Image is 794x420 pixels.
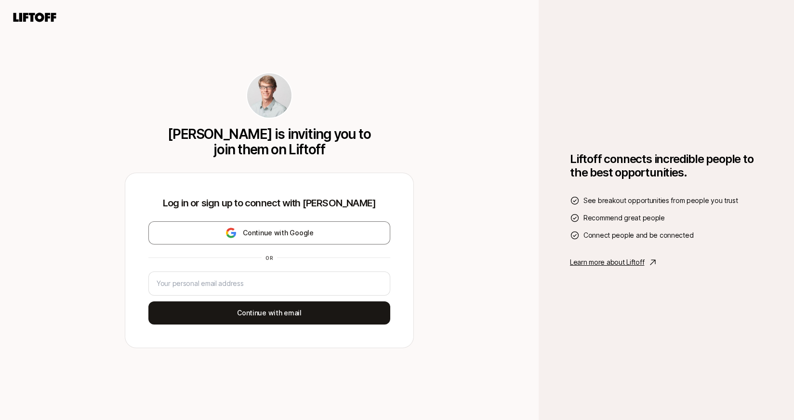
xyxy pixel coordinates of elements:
button: Continue with email [148,301,390,325]
a: Learn more about Liftoff [570,257,763,268]
h1: Liftoff connects incredible people to the best opportunities. [570,152,763,179]
img: a24d8b60_38b7_44bc_9459_9cd861be1c31.jfif [247,73,291,118]
div: or [262,254,277,262]
img: google-logo [225,227,237,239]
p: Log in or sign up to connect with [PERSON_NAME] [148,196,390,210]
p: Learn more about Liftoff [570,257,644,268]
span: Recommend great people [583,212,665,224]
input: Your personal email address [157,278,382,289]
span: See breakout opportunities from people you trust [583,195,738,206]
span: Connect people and be connected [583,230,693,241]
button: Continue with Google [148,221,390,244]
p: [PERSON_NAME] is inviting you to join them on Liftoff [165,126,374,157]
